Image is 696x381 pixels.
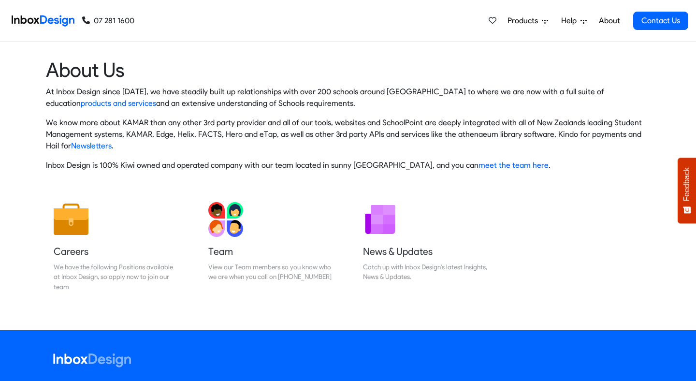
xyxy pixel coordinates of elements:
[561,15,580,27] span: Help
[355,194,495,299] a: News & Updates Catch up with Inbox Design's latest Insights, News & Updates.
[596,11,623,30] a: About
[46,194,186,299] a: Careers We have the following Positions available at Inbox Design, so apply now to join our team
[633,12,688,30] a: Contact Us
[46,86,650,109] p: At Inbox Design since [DATE], we have steadily built up relationships with over 200 schools aroun...
[507,15,542,27] span: Products
[46,58,650,82] heading: About Us
[208,245,333,258] h5: Team
[678,158,696,223] button: Feedback - Show survey
[363,245,488,258] h5: News & Updates
[54,202,88,237] img: 2022_01_13_icon_job.svg
[54,262,178,292] div: We have the following Positions available at Inbox Design, so apply now to join our team
[71,141,112,150] a: Newsletters
[504,11,552,30] a: Products
[208,202,243,237] img: 2022_01_13_icon_team.svg
[208,262,333,282] div: View our Team members so you know who we are when you call on [PHONE_NUMBER]
[46,160,650,171] p: Inbox Design is 100% Kiwi owned and operated company with our team located in sunny [GEOGRAPHIC_D...
[54,245,178,258] h5: Careers
[53,353,131,367] img: logo_inboxdesign_white.svg
[478,161,549,170] a: meet the team here
[682,167,691,201] span: Feedback
[81,99,156,108] a: products and services
[46,117,650,152] p: We know more about KAMAR than any other 3rd party provider and all of our tools, websites and Sch...
[82,15,134,27] a: 07 281 1600
[557,11,591,30] a: Help
[363,262,488,282] div: Catch up with Inbox Design's latest Insights, News & Updates.
[201,194,341,299] a: Team View our Team members so you know who we are when you call on [PHONE_NUMBER]
[363,202,398,237] img: 2022_01_12_icon_newsletter.svg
